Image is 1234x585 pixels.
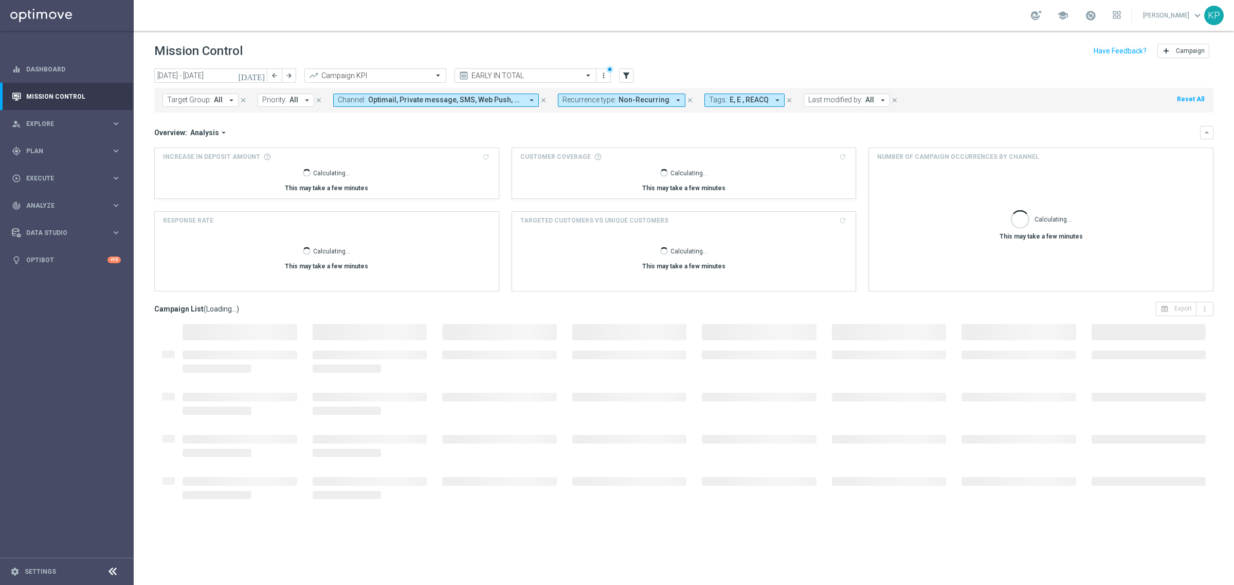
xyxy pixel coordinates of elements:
i: equalizer [12,65,21,74]
i: arrow_drop_down [227,96,236,105]
div: This may take a few minutes [1000,232,1083,241]
i: lightbulb [12,255,21,265]
span: Channel: [338,96,366,104]
i: close [686,97,694,104]
span: Plan [26,148,111,154]
div: Dashboard [12,56,121,83]
button: Analysis arrow_drop_down [187,128,231,137]
i: play_circle_outline [12,174,21,183]
span: Execute [26,175,111,181]
span: All [289,96,298,104]
i: arrow_drop_down [527,96,536,105]
button: close [314,95,323,106]
button: person_search Explore keyboard_arrow_right [11,120,121,128]
i: filter_alt [622,71,631,80]
span: Campaign [1176,47,1205,54]
button: close [785,95,794,106]
h4: Response Rate [163,216,213,225]
i: keyboard_arrow_right [111,119,121,129]
div: This may take a few minutes [285,262,368,270]
button: Target Group: All arrow_drop_down [162,94,239,107]
span: Number of campaign occurrences by channel [877,152,1039,161]
i: preview [459,70,469,81]
button: track_changes Analyze keyboard_arrow_right [11,202,121,210]
div: Optibot [12,246,121,273]
i: close [786,97,793,104]
i: keyboard_arrow_right [111,228,121,237]
h3: Overview: [154,128,187,137]
span: Analyze [26,203,111,209]
span: keyboard_arrow_down [1192,10,1203,21]
p: Calculating... [313,246,350,255]
button: close [685,95,695,106]
button: close [239,95,248,106]
a: Settings [25,569,56,575]
i: arrow_drop_down [302,96,312,105]
button: gps_fixed Plan keyboard_arrow_right [11,147,121,155]
span: Customer Coverage [520,152,591,161]
i: more_vert [600,71,608,80]
p: Calculating... [670,168,707,177]
div: Data Studio keyboard_arrow_right [11,229,121,237]
i: close [315,97,322,104]
i: more_vert [1201,305,1209,313]
i: person_search [12,119,21,129]
span: Recurrence type: [562,96,616,104]
div: Data Studio [12,228,111,237]
i: close [891,97,898,104]
p: Calculating... [1035,214,1072,224]
multiple-options-button: Export to CSV [1156,304,1213,313]
span: All [214,96,223,104]
i: track_changes [12,201,21,210]
i: arrow_drop_down [219,128,228,137]
span: Non-Recurring [619,96,669,104]
i: close [540,97,547,104]
h4: TARGETED CUSTOMERS VS UNIQUE CUSTOMERS [520,216,668,225]
button: lightbulb Optibot +10 [11,256,121,264]
span: Tags: [709,96,727,104]
span: school [1057,10,1068,21]
i: gps_fixed [12,147,21,156]
button: open_in_browser Export [1156,302,1196,316]
button: arrow_forward [282,68,296,83]
span: ( [204,304,206,314]
button: Reset All [1176,94,1205,105]
div: Plan [12,147,111,156]
div: Mission Control [12,83,121,110]
i: arrow_drop_down [878,96,887,105]
p: Calculating... [670,246,707,255]
p: Calculating... [313,168,350,177]
ng-select: EARLY IN TOTAL [455,68,596,83]
ng-select: Campaign KPI [304,68,446,83]
button: Mission Control [11,93,121,101]
i: keyboard_arrow_right [111,146,121,156]
a: Dashboard [26,56,121,83]
button: equalizer Dashboard [11,65,121,74]
button: add Campaign [1157,44,1209,58]
span: Explore [26,121,111,127]
button: arrow_back [267,68,282,83]
button: keyboard_arrow_down [1200,126,1213,139]
i: keyboard_arrow_right [111,200,121,210]
i: add [1162,47,1170,55]
h1: Mission Control [154,44,243,59]
div: This may take a few minutes [642,184,725,192]
span: All [865,96,874,104]
i: trending_up [308,70,319,81]
div: Explore [12,119,111,129]
span: Analysis [190,128,219,137]
div: +10 [107,257,121,263]
span: Priority: [262,96,287,104]
button: Recurrence type: Non-Recurring arrow_drop_down [558,94,685,107]
i: settings [10,567,20,576]
span: Last modified by: [808,96,863,104]
button: more_vert [1196,302,1213,316]
button: close [890,95,899,106]
span: Loading... [206,304,237,314]
input: Have Feedback? [1094,47,1147,54]
input: Select date range [154,68,267,83]
div: Execute [12,174,111,183]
